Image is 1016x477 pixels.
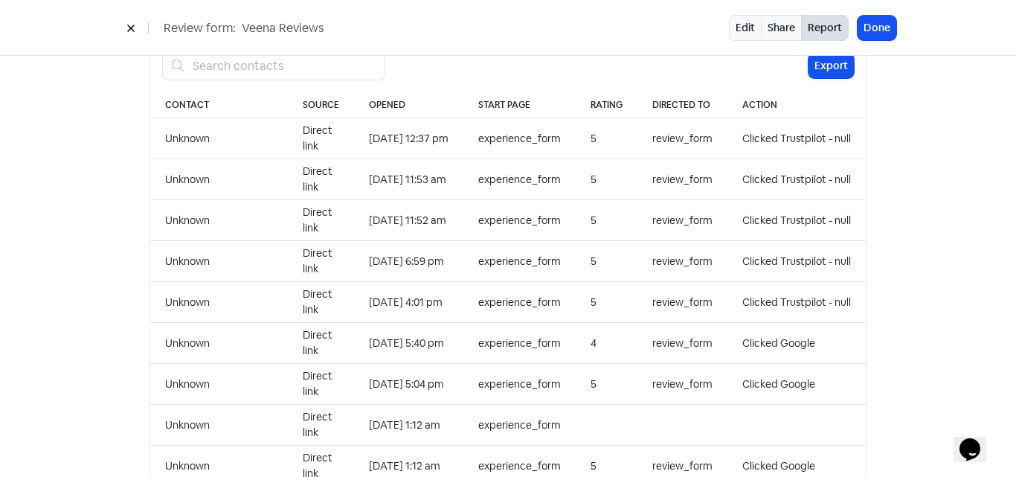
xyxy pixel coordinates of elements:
[463,282,576,323] td: experience_form
[150,92,288,118] th: Contact
[354,323,463,364] td: [DATE] 5:40 pm
[727,159,866,200] td: Clicked Trustpilot - null
[184,51,385,80] input: Search contacts
[576,323,637,364] td: 4
[288,159,354,200] td: Direct link
[150,405,288,446] td: Unknown
[150,241,288,282] td: Unknown
[637,118,727,159] td: review_form
[576,241,637,282] td: 5
[801,15,849,41] button: Report
[354,282,463,323] td: [DATE] 4:01 pm
[150,282,288,323] td: Unknown
[637,282,727,323] td: review_form
[463,405,576,446] td: experience_form
[288,241,354,282] td: Direct link
[463,92,576,118] th: Start page
[463,118,576,159] td: experience_form
[729,15,762,41] a: Edit
[354,405,463,446] td: [DATE] 1:12 am
[576,364,637,405] td: 5
[288,118,354,159] td: Direct link
[150,200,288,241] td: Unknown
[288,364,354,405] td: Direct link
[288,323,354,364] td: Direct link
[576,159,637,200] td: 5
[354,159,463,200] td: [DATE] 11:53 am
[637,92,727,118] th: Directed to
[954,417,1001,462] iframe: chat widget
[576,200,637,241] td: 5
[727,241,866,282] td: Clicked Trustpilot - null
[354,92,463,118] th: Opened
[150,118,288,159] td: Unknown
[354,364,463,405] td: [DATE] 5:04 pm
[727,364,866,405] td: Clicked Google
[288,200,354,241] td: Direct link
[150,364,288,405] td: Unknown
[808,54,854,78] button: Export
[576,118,637,159] td: 5
[727,323,866,364] td: Clicked Google
[858,16,896,40] button: Done
[637,241,727,282] td: review_form
[637,159,727,200] td: review_form
[576,282,637,323] td: 5
[727,118,866,159] td: Clicked Trustpilot - null
[164,19,236,37] span: Review form:
[463,241,576,282] td: experience_form
[637,200,727,241] td: review_form
[637,364,727,405] td: review_form
[288,282,354,323] td: Direct link
[727,200,866,241] td: Clicked Trustpilot - null
[150,323,288,364] td: Unknown
[576,92,637,118] th: Rating
[727,92,866,118] th: Action
[354,118,463,159] td: [DATE] 12:37 pm
[288,92,354,118] th: Source
[463,323,576,364] td: experience_form
[463,364,576,405] td: experience_form
[354,200,463,241] td: [DATE] 11:52 am
[354,241,463,282] td: [DATE] 6:59 pm
[761,15,802,41] a: Share
[288,405,354,446] td: Direct link
[727,282,866,323] td: Clicked Trustpilot - null
[463,159,576,200] td: experience_form
[150,159,288,200] td: Unknown
[637,323,727,364] td: review_form
[463,200,576,241] td: experience_form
